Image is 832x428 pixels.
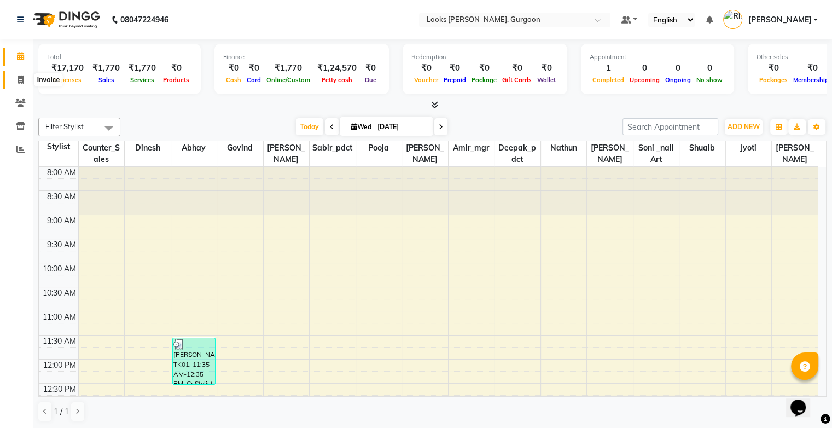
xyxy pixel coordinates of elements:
span: Packages [757,76,790,84]
div: ₹0 [499,62,534,74]
span: sabir_pdct [310,141,356,155]
span: Amir_mgr [449,141,494,155]
div: ₹0 [223,62,244,74]
span: [PERSON_NAME] [748,14,811,26]
div: 0 [694,62,725,74]
img: logo [28,4,103,35]
span: Expenses [51,76,84,84]
span: Shuaib [679,141,725,155]
span: Deepak_pdct [494,141,540,166]
div: 9:30 AM [45,239,78,251]
span: Filter Stylist [45,122,84,131]
div: 11:00 AM [40,311,78,323]
div: ₹17,170 [47,62,88,74]
div: ₹0 [244,62,264,74]
span: 1 / 1 [54,406,69,418]
div: 11:30 AM [40,336,78,347]
span: [PERSON_NAME] [264,141,310,166]
div: ₹0 [534,62,558,74]
div: 12:30 PM [41,384,78,395]
div: 8:00 AM [45,167,78,178]
span: Petty cash [319,76,355,84]
span: [PERSON_NAME] [402,141,448,166]
div: 9:00 AM [45,215,78,227]
span: Completed [590,76,627,84]
div: ₹0 [441,62,469,74]
span: Cash [223,76,244,84]
div: ₹1,770 [88,62,124,74]
div: 12:00 PM [41,360,78,371]
span: Services [127,76,157,84]
span: abhay [171,141,217,155]
div: Stylist [39,141,78,153]
span: Due [362,76,379,84]
span: Jyoti [726,141,772,155]
div: ₹1,770 [264,62,313,74]
span: Card [244,76,264,84]
div: ₹0 [469,62,499,74]
div: 8:30 AM [45,191,78,203]
button: ADD NEW [725,119,763,135]
div: ₹0 [160,62,192,74]
div: 0 [627,62,662,74]
input: 2025-09-03 [374,119,429,135]
span: Counter_Sales [79,141,125,166]
span: dinesh [125,141,171,155]
span: Gift Cards [499,76,534,84]
span: ADD NEW [728,123,760,131]
b: 08047224946 [120,4,168,35]
span: Wed [348,123,374,131]
span: Products [160,76,192,84]
span: Wallet [534,76,558,84]
input: Search Appointment [622,118,718,135]
span: Package [469,76,499,84]
img: Rishabh Kapoor [723,10,742,29]
div: 0 [662,62,694,74]
div: ₹0 [757,62,790,74]
div: [PERSON_NAME], TK01, 11:35 AM-12:35 PM, Cr.Stylist Cut(F) (₹2000) [173,338,215,384]
span: Soni _nail art [633,141,679,166]
div: ₹0 [411,62,441,74]
div: 10:00 AM [40,263,78,275]
span: Online/Custom [264,76,313,84]
span: No show [694,76,725,84]
div: 10:30 AM [40,287,78,299]
span: Sales [96,76,117,84]
div: 1 [590,62,627,74]
div: Appointment [590,53,725,62]
span: [PERSON_NAME] [772,141,818,166]
span: Today [296,118,323,135]
div: Finance [223,53,380,62]
span: Voucher [411,76,441,84]
div: ₹1,770 [124,62,160,74]
span: pooja [356,141,402,155]
div: ₹1,24,570 [313,62,361,74]
span: Prepaid [441,76,469,84]
span: [PERSON_NAME] [587,141,633,166]
div: Invoice [34,73,62,86]
span: Nathun [541,141,587,155]
div: ₹0 [361,62,380,74]
span: govind [217,141,263,155]
span: Ongoing [662,76,694,84]
div: Redemption [411,53,558,62]
div: Total [47,53,192,62]
iframe: chat widget [786,384,821,417]
span: Upcoming [627,76,662,84]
